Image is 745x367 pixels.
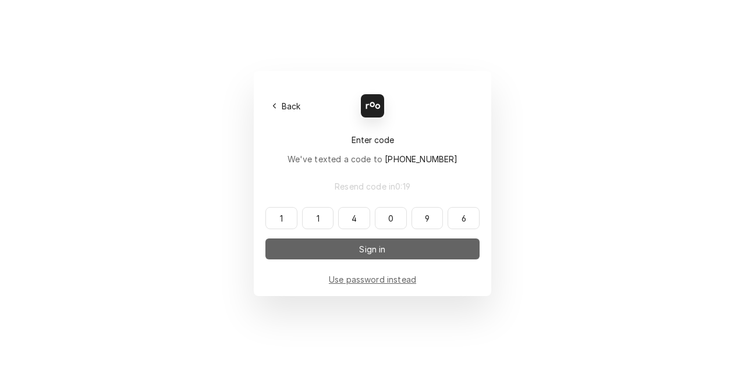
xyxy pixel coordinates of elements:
[265,176,480,197] button: Resend code in0:19
[374,154,458,164] span: to
[329,273,416,286] a: Go to Email and password form
[385,154,457,164] span: [PHONE_NUMBER]
[288,153,458,165] div: We've texted a code
[357,243,388,255] span: Sign in
[265,98,308,114] button: Back
[332,180,413,193] span: Resend code in 0 : 19
[265,134,480,146] div: Enter code
[265,238,480,259] button: Sign in
[279,100,303,112] span: Back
